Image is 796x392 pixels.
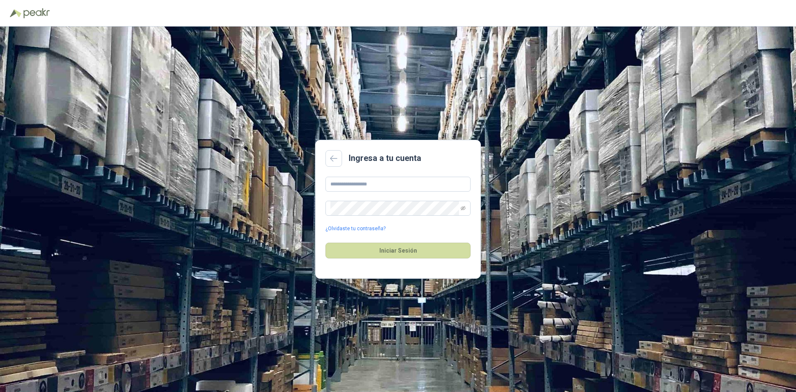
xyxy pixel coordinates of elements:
img: Logo [10,9,22,17]
h2: Ingresa a tu cuenta [349,152,421,165]
button: Iniciar Sesión [325,243,471,258]
a: ¿Olvidaste tu contraseña? [325,225,386,233]
img: Peakr [23,8,50,18]
span: eye-invisible [461,206,466,211]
